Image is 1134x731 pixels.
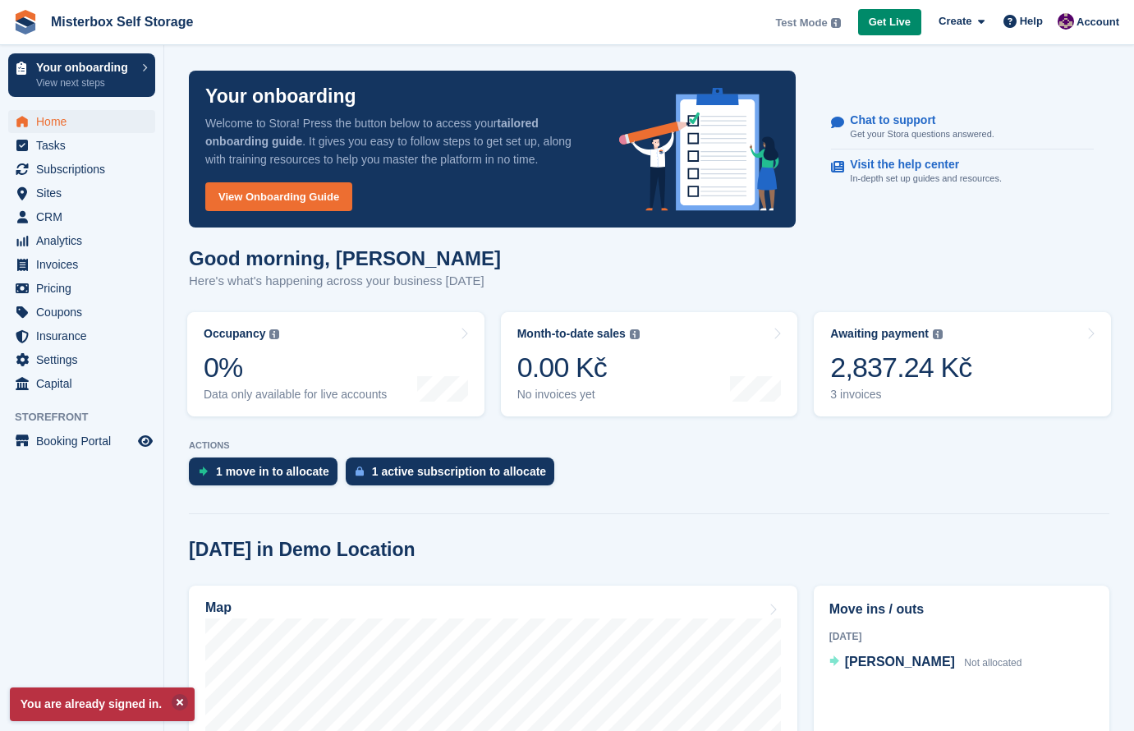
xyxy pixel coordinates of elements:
[189,539,415,561] h2: [DATE] in Demo Location
[850,158,989,172] p: Visit the help center
[36,134,135,157] span: Tasks
[8,53,155,97] a: Your onboarding View next steps
[831,18,841,28] img: icon-info-grey-7440780725fd019a000dd9b08b2336e03edf1995a4989e88bcd33f0948082b44.svg
[517,388,640,402] div: No invoices yet
[199,467,208,476] img: move_ins_to_allocate_icon-fdf77a2bb77ea45bf5b3d319d69a93e2d87916cf1d5bf7949dd705db3b84f3ca.svg
[205,87,356,106] p: Your onboarding
[8,229,155,252] a: menu
[8,110,155,133] a: menu
[205,114,593,168] p: Welcome to Stora! Press the button below to access your . It gives you easy to follow steps to ge...
[850,113,980,127] p: Chat to support
[1077,14,1119,30] span: Account
[189,440,1109,451] p: ACTIONS
[850,172,1002,186] p: In-depth set up guides and resources.
[44,8,200,35] a: Misterbox Self Storage
[831,105,1094,150] a: Chat to support Get your Stora questions answered.
[36,430,135,453] span: Booking Portal
[205,182,352,211] a: View Onboarding Guide
[630,329,640,339] img: icon-info-grey-7440780725fd019a000dd9b08b2336e03edf1995a4989e88bcd33f0948082b44.svg
[187,312,484,416] a: Occupancy 0% Data only available for live accounts
[1020,13,1043,30] span: Help
[8,205,155,228] a: menu
[36,301,135,324] span: Coupons
[933,329,943,339] img: icon-info-grey-7440780725fd019a000dd9b08b2336e03edf1995a4989e88bcd33f0948082b44.svg
[829,629,1094,644] div: [DATE]
[36,158,135,181] span: Subscriptions
[36,110,135,133] span: Home
[205,600,232,615] h2: Map
[8,158,155,181] a: menu
[36,205,135,228] span: CRM
[189,457,346,494] a: 1 move in to allocate
[8,277,155,300] a: menu
[15,409,163,425] span: Storefront
[135,431,155,451] a: Preview store
[619,88,780,211] img: onboarding-info-6c161a55d2c0e0a8cae90662b2fe09162a5109e8cc188191df67fb4f79e88e88.svg
[829,600,1094,619] h2: Move ins / outs
[189,247,501,269] h1: Good morning, [PERSON_NAME]
[830,351,971,384] div: 2,837.24 Kč
[269,329,279,339] img: icon-info-grey-7440780725fd019a000dd9b08b2336e03edf1995a4989e88bcd33f0948082b44.svg
[8,182,155,205] a: menu
[36,253,135,276] span: Invoices
[1058,13,1074,30] img: Anna Žambůrková
[8,348,155,371] a: menu
[36,76,134,90] p: View next steps
[8,372,155,395] a: menu
[36,324,135,347] span: Insurance
[517,351,640,384] div: 0.00 Kč
[204,351,387,384] div: 0%
[204,327,265,341] div: Occupancy
[36,348,135,371] span: Settings
[356,466,364,476] img: active_subscription_to_allocate_icon-d502201f5373d7db506a760aba3b589e785aa758c864c3986d89f69b8ff3...
[36,372,135,395] span: Capital
[964,657,1022,669] span: Not allocated
[36,182,135,205] span: Sites
[8,324,155,347] a: menu
[858,9,921,36] a: Get Live
[189,272,501,291] p: Here's what's happening across your business [DATE]
[845,655,955,669] span: [PERSON_NAME]
[831,149,1094,194] a: Visit the help center In-depth set up guides and resources.
[36,277,135,300] span: Pricing
[8,253,155,276] a: menu
[36,229,135,252] span: Analytics
[204,388,387,402] div: Data only available for live accounts
[10,687,195,721] p: You are already signed in.
[517,327,626,341] div: Month-to-date sales
[216,465,329,478] div: 1 move in to allocate
[814,312,1111,416] a: Awaiting payment 2,837.24 Kč 3 invoices
[8,134,155,157] a: menu
[501,312,798,416] a: Month-to-date sales 0.00 Kč No invoices yet
[8,301,155,324] a: menu
[829,652,1022,674] a: [PERSON_NAME] Not allocated
[13,10,38,34] img: stora-icon-8386f47178a22dfd0bd8f6a31ec36ba5ce8667c1dd55bd0f319d3a0aa187defe.svg
[8,430,155,453] a: menu
[830,388,971,402] div: 3 invoices
[36,62,134,73] p: Your onboarding
[775,15,827,31] span: Test Mode
[346,457,562,494] a: 1 active subscription to allocate
[850,127,994,141] p: Get your Stora questions answered.
[830,327,929,341] div: Awaiting payment
[939,13,971,30] span: Create
[869,14,911,30] span: Get Live
[372,465,546,478] div: 1 active subscription to allocate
